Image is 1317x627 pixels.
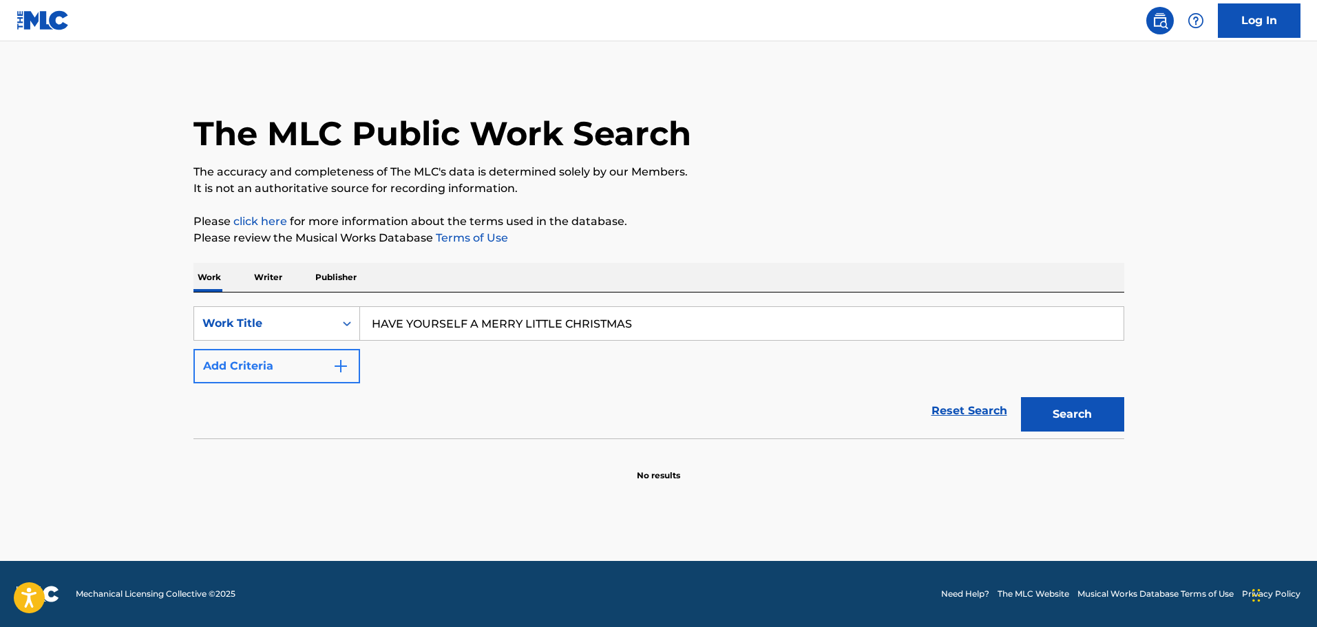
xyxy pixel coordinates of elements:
[925,396,1014,426] a: Reset Search
[193,213,1124,230] p: Please for more information about the terms used in the database.
[193,263,225,292] p: Work
[1252,575,1261,616] div: Drag
[1077,588,1234,600] a: Musical Works Database Terms of Use
[193,113,691,154] h1: The MLC Public Work Search
[1021,397,1124,432] button: Search
[1182,7,1210,34] div: Help
[17,586,59,602] img: logo
[193,164,1124,180] p: The accuracy and completeness of The MLC's data is determined solely by our Members.
[637,453,680,482] p: No results
[1152,12,1168,29] img: search
[333,358,349,374] img: 9d2ae6d4665cec9f34b9.svg
[76,588,235,600] span: Mechanical Licensing Collective © 2025
[193,349,360,383] button: Add Criteria
[998,588,1069,600] a: The MLC Website
[193,180,1124,197] p: It is not an authoritative source for recording information.
[311,263,361,292] p: Publisher
[1218,3,1300,38] a: Log In
[1242,588,1300,600] a: Privacy Policy
[193,306,1124,438] form: Search Form
[202,315,326,332] div: Work Title
[17,10,70,30] img: MLC Logo
[433,231,508,244] a: Terms of Use
[941,588,989,600] a: Need Help?
[193,230,1124,246] p: Please review the Musical Works Database
[1146,7,1174,34] a: Public Search
[1248,561,1317,627] iframe: Chat Widget
[1188,12,1204,29] img: help
[233,215,287,228] a: click here
[250,263,286,292] p: Writer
